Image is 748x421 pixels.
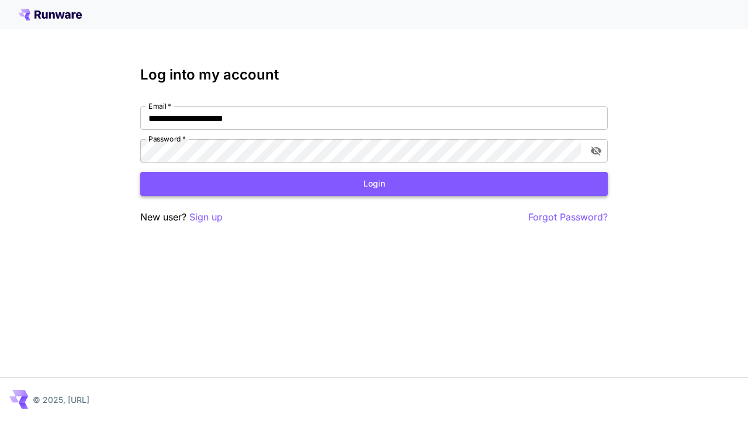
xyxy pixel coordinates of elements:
button: Forgot Password? [528,210,608,225]
button: Login [140,172,608,196]
button: toggle password visibility [586,140,607,161]
p: New user? [140,210,223,225]
h3: Log into my account [140,67,608,83]
label: Password [148,134,186,144]
button: Sign up [189,210,223,225]
label: Email [148,101,171,111]
p: © 2025, [URL] [33,394,89,406]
